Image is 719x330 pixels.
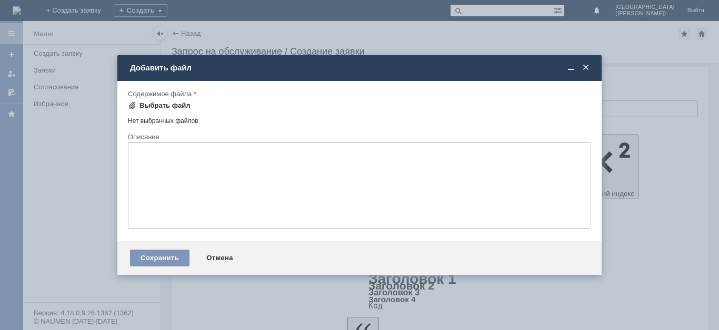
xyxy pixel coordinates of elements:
span: Свернуть (Ctrl + M) [566,63,576,73]
div: Описание [128,133,589,140]
div: Нет выбранных файлов [128,113,591,125]
div: Добрый вечер.Просьба удалить отложенные чеки. [4,4,154,21]
div: Выбрать файл [139,101,191,110]
div: Добавить файл [130,63,591,73]
div: Содержимое файла [128,90,589,97]
span: Закрыть [581,63,591,73]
